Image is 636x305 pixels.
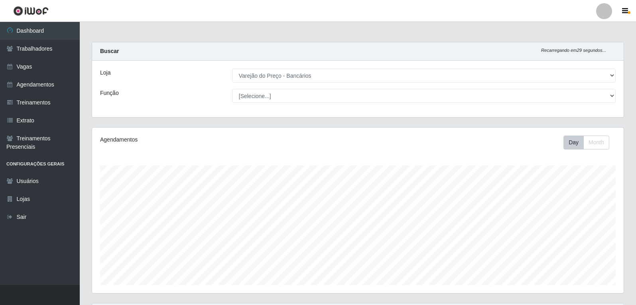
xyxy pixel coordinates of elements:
[541,48,606,53] i: Recarregando em 29 segundos...
[100,136,308,144] div: Agendamentos
[563,136,584,150] button: Day
[563,136,609,150] div: First group
[100,89,119,97] label: Função
[13,6,49,16] img: CoreUI Logo
[563,136,616,150] div: Toolbar with button groups
[100,48,119,54] strong: Buscar
[100,69,110,77] label: Loja
[583,136,609,150] button: Month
